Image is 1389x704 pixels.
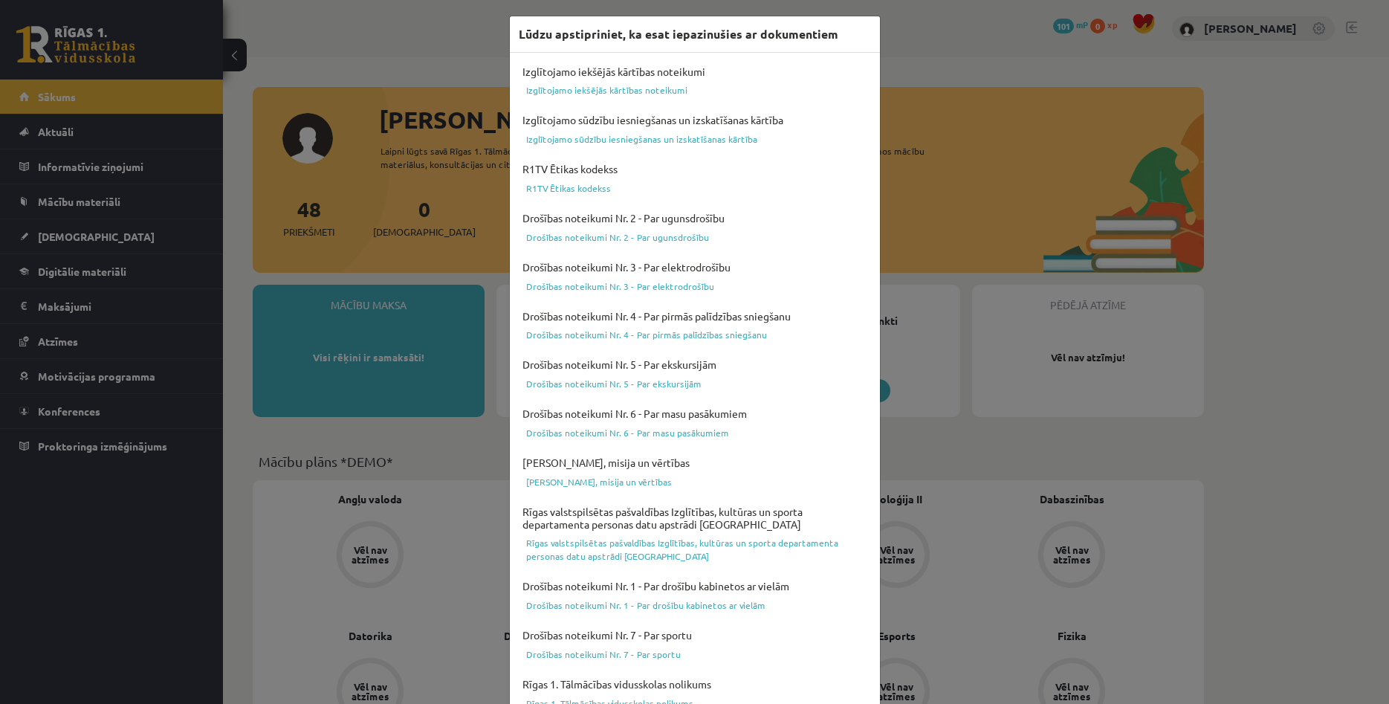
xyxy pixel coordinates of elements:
h4: Drošības noteikumi Nr. 6 - Par masu pasākumiem [519,404,871,424]
h4: Rīgas valstspilsētas pašvaldības Izglītības, kultūras un sporta departamenta personas datu apstrā... [519,502,871,535]
h4: Drošības noteikumi Nr. 2 - Par ugunsdrošību [519,208,871,228]
h4: [PERSON_NAME], misija un vērtības [519,453,871,473]
h4: Drošības noteikumi Nr. 4 - Par pirmās palīdzības sniegšanu [519,306,871,326]
a: Drošības noteikumi Nr. 4 - Par pirmās palīdzības sniegšanu [519,326,871,343]
a: Drošības noteikumi Nr. 2 - Par ugunsdrošību [519,228,871,246]
a: [PERSON_NAME], misija un vērtības [519,473,871,491]
h4: Izglītojamo sūdzību iesniegšanas un izskatīšanas kārtība [519,110,871,130]
a: Izglītojamo iekšējās kārtības noteikumi [519,81,871,99]
h4: Drošības noteikumi Nr. 1 - Par drošību kabinetos ar vielām [519,576,871,596]
h4: R1TV Ētikas kodekss [519,159,871,179]
a: R1TV Ētikas kodekss [519,179,871,197]
h4: Drošības noteikumi Nr. 7 - Par sportu [519,625,871,645]
a: Drošības noteikumi Nr. 3 - Par elektrodrošību [519,277,871,295]
h3: Lūdzu apstipriniet, ka esat iepazinušies ar dokumentiem [519,25,838,43]
h4: Izglītojamo iekšējās kārtības noteikumi [519,62,871,82]
a: Drošības noteikumi Nr. 1 - Par drošību kabinetos ar vielām [519,596,871,614]
a: Izglītojamo sūdzību iesniegšanas un izskatīšanas kārtība [519,130,871,148]
h4: Drošības noteikumi Nr. 3 - Par elektrodrošību [519,257,871,277]
a: Drošības noteikumi Nr. 7 - Par sportu [519,645,871,663]
a: Drošības noteikumi Nr. 6 - Par masu pasākumiem [519,424,871,442]
h4: Rīgas 1. Tālmācības vidusskolas nolikums [519,674,871,694]
a: Drošības noteikumi Nr. 5 - Par ekskursijām [519,375,871,393]
h4: Drošības noteikumi Nr. 5 - Par ekskursijām [519,355,871,375]
a: Rīgas valstspilsētas pašvaldības Izglītības, kultūras un sporta departamenta personas datu apstrā... [519,534,871,565]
